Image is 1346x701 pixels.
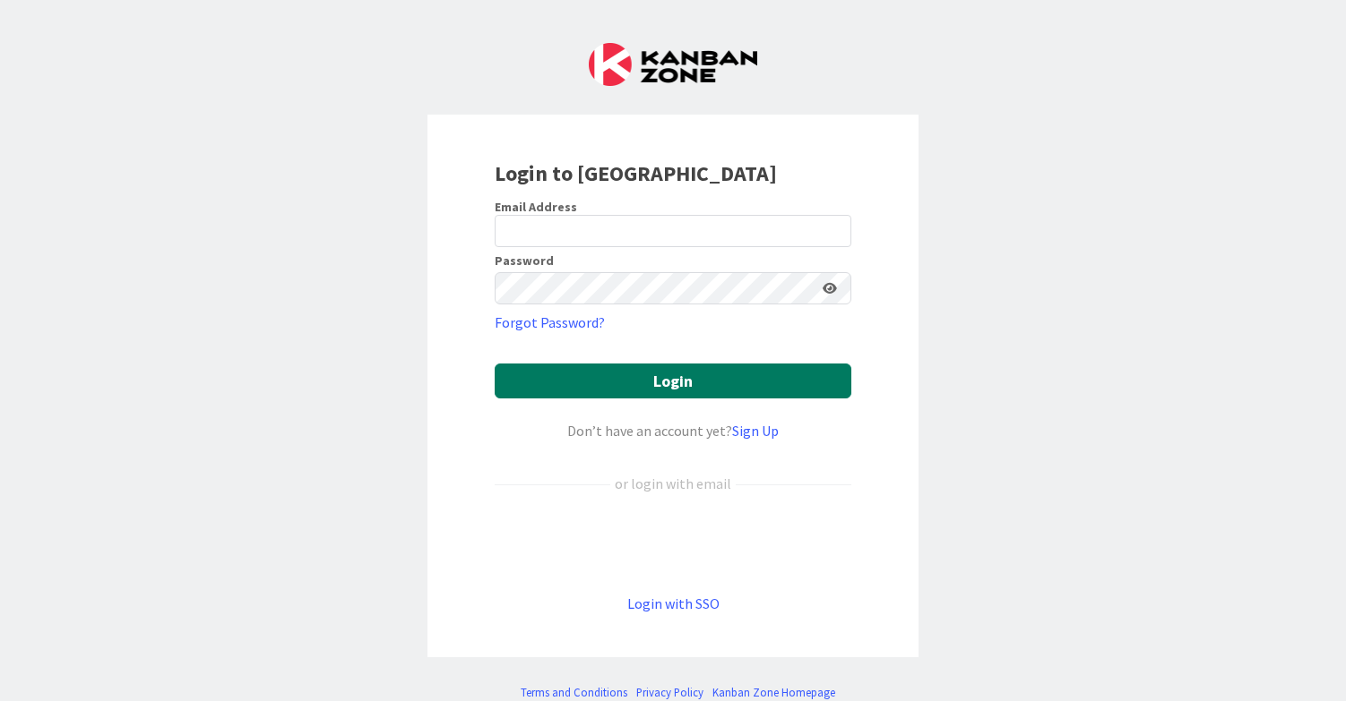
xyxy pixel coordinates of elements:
[495,363,851,398] button: Login
[495,420,851,441] div: Don’t have an account yet?
[627,594,720,612] a: Login with SSO
[636,684,703,701] a: Privacy Policy
[521,684,627,701] a: Terms and Conditions
[495,254,554,267] label: Password
[495,312,605,333] a: Forgot Password?
[610,473,736,494] div: or login with email
[712,684,835,701] a: Kanban Zone Homepage
[589,43,757,86] img: Kanban Zone
[486,524,860,563] iframe: Sign in with Google Button
[495,159,777,187] b: Login to [GEOGRAPHIC_DATA]
[732,422,779,440] a: Sign Up
[495,199,577,215] label: Email Address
